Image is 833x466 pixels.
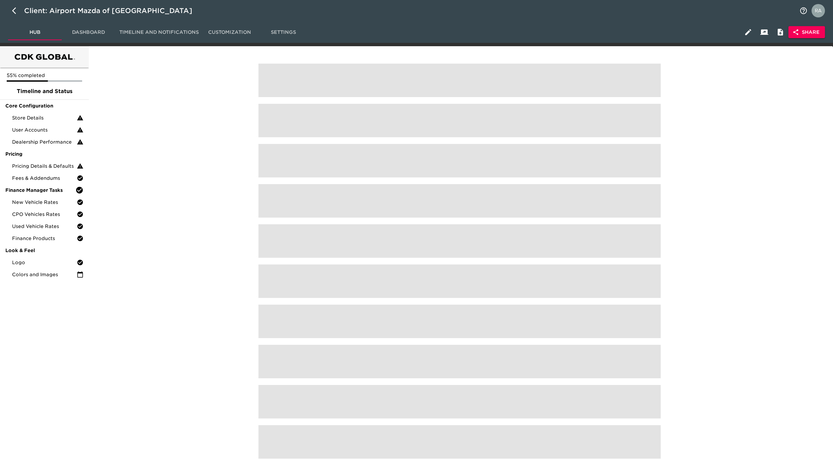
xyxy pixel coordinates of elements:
span: Hub [12,28,58,36]
span: Used Vehicle Rates [12,223,77,230]
span: New Vehicle Rates [12,199,77,206]
span: Pricing [5,151,83,157]
span: Dashboard [66,28,111,36]
img: Profile [812,4,825,17]
span: Timeline and Status [5,87,83,95]
button: Internal Notes and Comments [772,24,788,40]
span: Pricing Details & Defaults [12,163,77,169]
span: Share [794,28,820,36]
span: Store Details [12,114,77,121]
span: Finance Manager Tasks [5,187,75,193]
button: Share [788,26,825,38]
span: Fees & Addendums [12,175,77,181]
button: notifications [795,3,812,19]
span: Settings [260,28,306,36]
button: Client View [756,24,772,40]
span: Dealership Performance [12,139,77,145]
span: Finance Products [12,235,77,242]
span: User Accounts [12,127,77,133]
span: Customization [207,28,252,36]
span: Logo [12,259,77,266]
span: Timeline and Notifications [119,28,199,36]
span: Look & Feel [5,247,83,254]
span: CPO Vehicles Rates [12,211,77,218]
span: Colors and Images [12,271,77,278]
p: 55% completed [7,72,82,79]
span: Core Configuration [5,102,83,109]
button: Edit Hub [740,24,756,40]
div: Client: Airport Mazda of [GEOGRAPHIC_DATA] [24,5,202,16]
